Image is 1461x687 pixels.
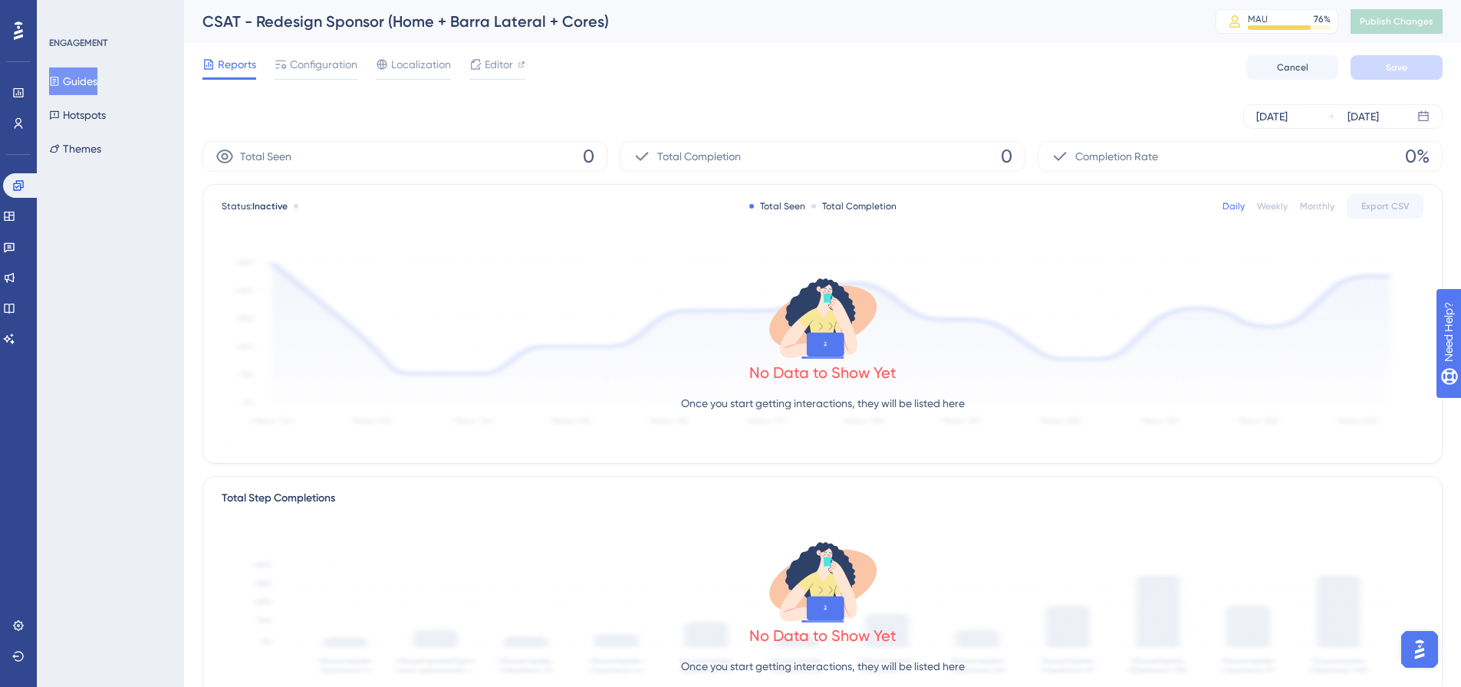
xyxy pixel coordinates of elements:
[240,147,291,166] span: Total Seen
[1257,200,1288,212] div: Weekly
[583,144,594,169] span: 0
[1351,55,1443,80] button: Save
[1001,144,1012,169] span: 0
[1277,61,1308,74] span: Cancel
[1246,55,1338,80] button: Cancel
[1360,15,1433,28] span: Publish Changes
[657,147,741,166] span: Total Completion
[1300,200,1334,212] div: Monthly
[1075,147,1158,166] span: Completion Rate
[1347,107,1379,126] div: [DATE]
[252,201,288,212] span: Inactive
[49,37,107,49] div: ENGAGEMENT
[811,200,897,212] div: Total Completion
[202,11,1177,32] div: CSAT - Redesign Sponsor (Home + Barra Lateral + Cores)
[1256,107,1288,126] div: [DATE]
[218,55,256,74] span: Reports
[222,200,288,212] span: Status:
[49,67,97,95] button: Guides
[485,55,513,74] span: Editor
[1397,626,1443,672] iframe: UserGuiding AI Assistant Launcher
[49,101,106,129] button: Hotspots
[36,4,96,22] span: Need Help?
[290,55,357,74] span: Configuration
[49,135,101,163] button: Themes
[1386,61,1407,74] span: Save
[749,362,897,383] div: No Data to Show Yet
[1347,194,1423,219] button: Export CSV
[1405,144,1430,169] span: 0%
[391,55,451,74] span: Localization
[749,200,805,212] div: Total Seen
[681,394,965,413] p: Once you start getting interactions, they will be listed here
[1222,200,1245,212] div: Daily
[222,489,335,508] div: Total Step Completions
[1314,13,1331,25] div: 76 %
[681,657,965,675] p: Once you start getting interactions, they will be listed here
[1248,13,1268,25] div: MAU
[749,625,897,646] div: No Data to Show Yet
[1351,9,1443,34] button: Publish Changes
[1361,200,1410,212] span: Export CSV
